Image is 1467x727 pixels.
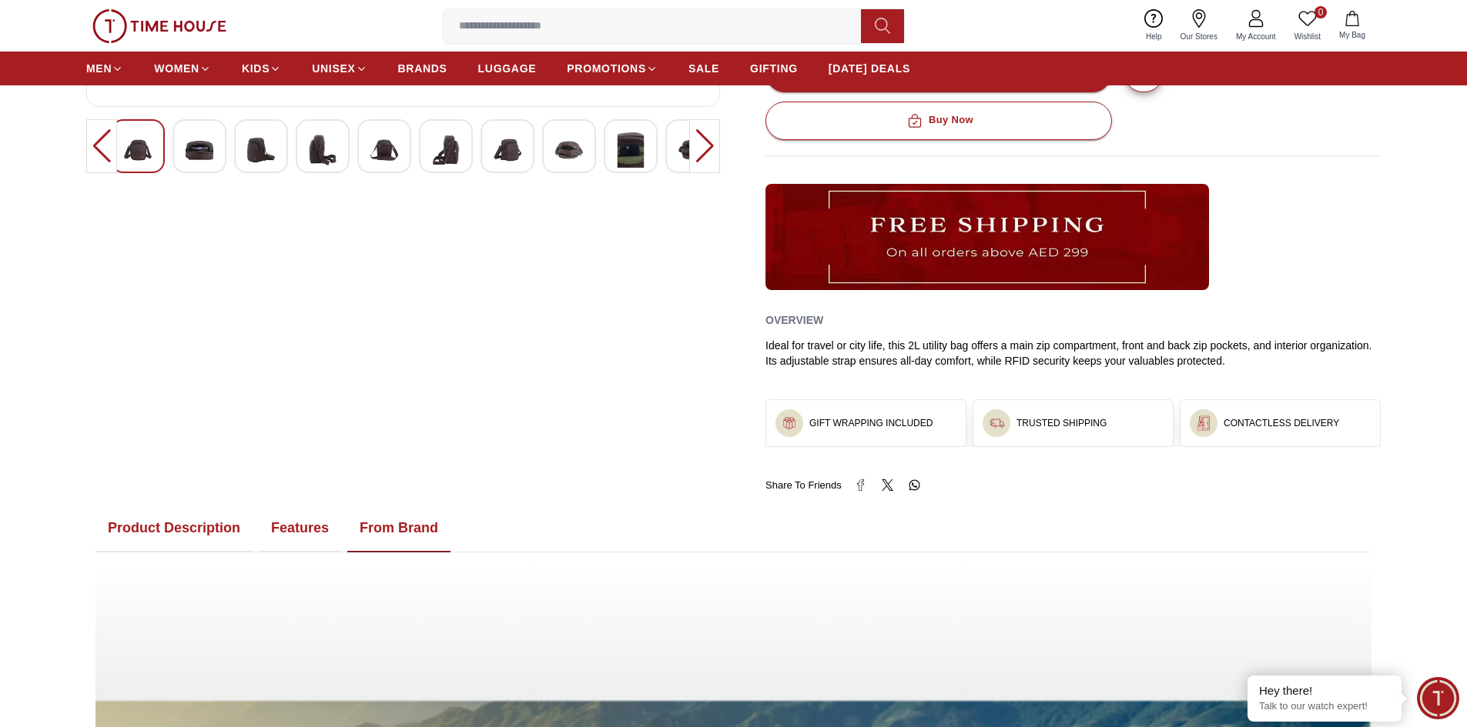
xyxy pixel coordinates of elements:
[1171,6,1227,45] a: Our Stores
[688,61,719,76] span: SALE
[1224,417,1339,429] h3: CONTACTLESS DELIVERY
[750,61,798,76] span: GIFTING
[1259,683,1390,699] div: Hey there!
[398,55,447,82] a: BRANDS
[1330,8,1375,44] button: My Bag
[478,55,537,82] a: LUGGAGE
[154,55,211,82] a: WOMEN
[86,61,112,76] span: MEN
[186,132,213,168] img: Discovery Heritage - Utility Bag 2L Black D03354.06
[809,417,933,429] h3: GIFT WRAPPING INCLUDED
[989,415,1004,431] img: ...
[124,132,152,168] img: Discovery Heritage - Utility Bag 2L Black D03354.06
[370,132,398,168] img: Discovery Heritage - Utility Bag 2L Black D03354.06
[347,505,450,552] button: From Brand
[95,505,253,552] button: Product Description
[1196,415,1211,431] img: ...
[259,505,341,552] button: Features
[432,132,460,168] img: Discovery Heritage - Utility Bag 2L Black D03354.06
[154,61,199,76] span: WOMEN
[567,61,646,76] span: PROMOTIONS
[478,61,537,76] span: LUGGAGE
[309,132,337,168] img: Discovery Heritage - Utility Bag 2L Black D03354.06
[1140,31,1168,42] span: Help
[765,308,823,332] h2: Overview
[1174,31,1224,42] span: Our Stores
[829,55,910,82] a: [DATE] DEALS
[398,61,447,76] span: BRANDS
[782,415,797,431] img: ...
[688,55,719,82] a: SALE
[1288,31,1327,42] span: Wishlist
[1137,6,1171,45] a: Help
[1315,6,1327,18] span: 0
[765,184,1209,290] img: ...
[1259,700,1390,713] p: Talk to our watch expert!
[494,132,521,168] img: Discovery Heritage - Utility Bag 2L Black D03354.06
[312,55,367,82] a: UNISEX
[1285,6,1330,45] a: 0Wishlist
[765,478,842,493] span: Share To Friends
[86,55,123,82] a: MEN
[617,132,645,168] img: Discovery Heritage - Utility Bag 2L Black D03354.06
[567,55,658,82] a: PROMOTIONS
[1230,31,1282,42] span: My Account
[829,61,910,76] span: [DATE] DEALS
[312,61,355,76] span: UNISEX
[765,338,1381,369] div: Ideal for travel or city life, this 2L utility bag offers a main zip compartment, front and back ...
[678,132,706,168] img: Discovery Heritage - Utility Bag 2L Black D03354.06
[555,132,583,168] img: Discovery Heritage - Utility Bag 2L Black D03354.06
[242,55,281,82] a: KIDS
[1017,417,1107,429] h3: TRUSTED SHIPPING
[750,55,798,82] a: GIFTING
[247,132,275,168] img: Discovery Heritage - Utility Bag 2L Black D03354.06
[1417,677,1459,719] div: Chat Widget
[765,102,1112,140] button: Buy Now
[1333,29,1372,41] span: My Bag
[92,9,226,43] img: ...
[242,61,270,76] span: KIDS
[904,112,973,129] div: Buy Now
